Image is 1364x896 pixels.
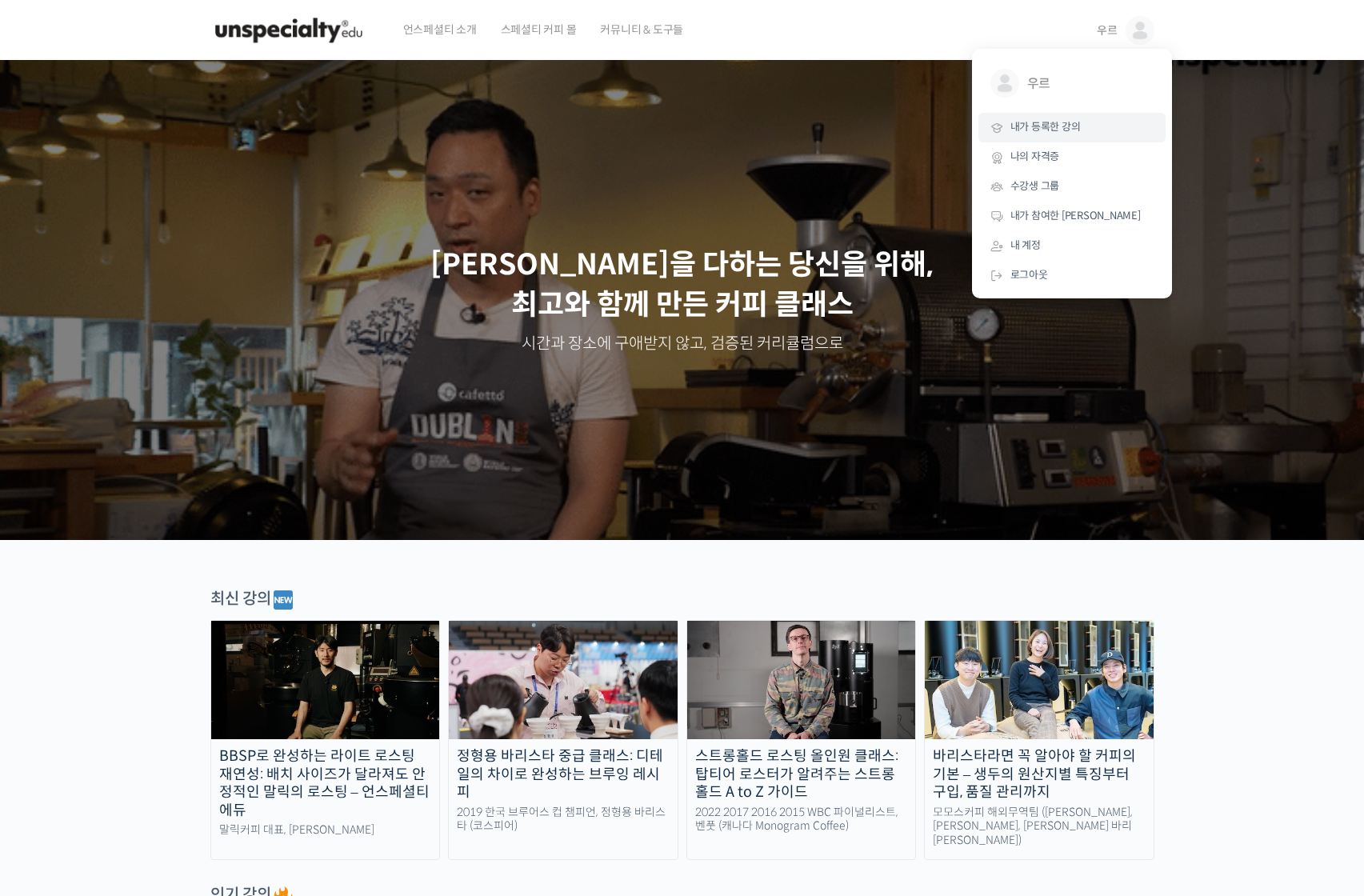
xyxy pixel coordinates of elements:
button: 운영시간 보기 [69,45,158,64]
a: BBSP로 완성하는 라이트 로스팅 재연성: 배치 사이즈가 달라져도 안정적인 말릭의 로스팅 – 언스페셜티 에듀 말릭커피 대표, [PERSON_NAME] [210,620,441,860]
span: 내가 등록한 강의 [1010,120,1081,134]
a: 로그아웃 [978,261,1166,290]
div: 방금 [130,94,149,106]
a: 우르 [978,57,1166,113]
img: malic-roasting-class_course-thumbnail.jpg [211,621,440,739]
div: 최신 강의 [210,588,1154,612]
b: 채널톡 [138,226,164,237]
a: 홈 [5,507,106,547]
a: 메시지를 입력하세요. [22,142,290,181]
div: 정형용 바리스타 중급 클래스: 디테일의 차이로 완성하는 브루잉 레시피 [449,747,678,802]
a: 채널톡이용중 [122,226,190,238]
span: 내가 참여한 [PERSON_NAME] [1010,209,1141,222]
span: 나의 자격증 [1010,150,1060,163]
a: 스트롱홀드 로스팅 올인원 클래스: 탑티어 로스터가 알려주는 스트롱홀드 A to Z 가이드 2022 2017 2016 2015 WBC 파이널리스트, 벤풋 (캐나다 Monogra... [686,620,917,860]
span: 대화 [146,532,166,545]
a: 나의 자격증 [978,142,1166,172]
span: 메시지를 입력하세요. [34,154,148,170]
span: 수강생 그룹 [1010,179,1060,193]
div: 2019 한국 브루어스 컵 챔피언, 정형용 바리스타 (코스피어) [449,806,678,834]
div: 말릭커피 대표, [PERSON_NAME] [211,823,440,838]
div: BBSP로 완성하는 라이트 로스팅 재연성: 배치 사이즈가 달라져도 안정적인 말릭의 로스팅 – 언스페셜티 에듀 [211,747,440,819]
a: 대화 [106,507,206,547]
span: 우르 [1027,69,1146,99]
div: 감사합니다 [66,107,282,123]
span: 설정 [247,531,266,544]
span: 운영시간이 아니에요 [121,187,210,200]
div: 바리스타라면 꼭 알아야 할 커피의 기본 – 생두의 원산지별 특징부터 구입, 품질 관리까지 [925,747,1154,802]
h1: 언스페셜티 에듀 [69,19,200,42]
span: 홈 [50,531,60,544]
a: 내가 참여한 [PERSON_NAME] [978,202,1166,231]
a: 설정 [206,507,307,547]
div: 언스페셜티 [66,93,122,107]
div: 모모스커피 해외무역팀 ([PERSON_NAME], [PERSON_NAME], [PERSON_NAME] 바리[PERSON_NAME]) [925,806,1154,848]
a: 수강생 그룹 [978,172,1166,202]
span: 이용중 [138,226,190,237]
img: stronghold-roasting_course-thumbnail.jpg [687,621,916,739]
a: 정형용 바리스타 중급 클래스: 디테일의 차이로 완성하는 브루잉 레시피 2019 한국 브루어스 컵 챔피언, 정형용 바리스타 (코스피어) [448,620,678,860]
a: 바리스타라면 꼭 알아야 할 커피의 기본 – 생두의 원산지별 특징부터 구입, 품질 관리까지 모모스커피 해외무역팀 ([PERSON_NAME], [PERSON_NAME], [PER... [924,620,1154,860]
p: [PERSON_NAME]을 다하는 당신을 위해, 최고와 함께 만든 커피 클래스 [16,245,1349,326]
img: 🆕 [274,590,293,610]
img: momos_course-thumbnail.jpg [925,621,1154,739]
span: 우르 [1097,23,1118,38]
a: 내 계정 [978,231,1166,261]
div: 2022 2017 2016 2015 WBC 파이널리스트, 벤풋 (캐나다 Monogram Coffee) [687,806,916,834]
div: 스트롱홀드 로스팅 올인원 클래스: 탑티어 로스터가 알려주는 스트롱홀드 A to Z 가이드 [687,747,916,802]
p: 시간과 장소에 구애받지 않고, 검증된 커리큘럼으로 [16,333,1349,355]
img: advanced-brewing_course-thumbnail.jpeg [449,621,678,739]
a: 내가 등록한 강의 [978,113,1166,142]
span: 운영시간 보기 [75,47,141,62]
span: 내 계정 [1010,238,1041,252]
a: 언스페셜티방금 감사합니다 [19,86,293,133]
span: 로그아웃 [1010,268,1048,282]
